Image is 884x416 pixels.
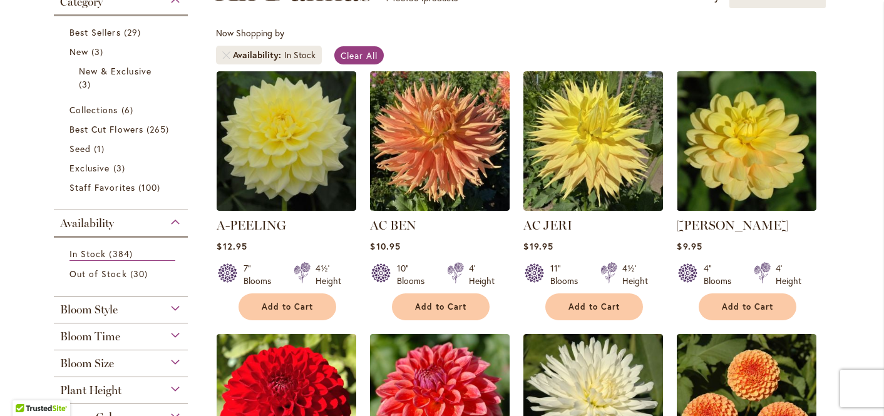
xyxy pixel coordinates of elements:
[284,49,316,61] div: In Stock
[60,216,114,230] span: Availability
[677,240,702,252] span: $9.95
[69,123,143,135] span: Best Cut Flowers
[523,71,663,211] img: AC Jeri
[392,293,490,320] button: Add to Cart
[60,330,120,343] span: Bloom Time
[776,262,801,287] div: 4' Height
[9,372,44,407] iframe: Launch Accessibility Center
[69,248,106,260] span: In Stock
[124,26,144,39] span: 29
[69,267,175,280] a: Out of Stock 30
[622,262,648,287] div: 4½' Height
[113,161,128,175] span: 3
[568,302,620,312] span: Add to Cart
[233,49,284,61] span: Availability
[217,218,286,233] a: A-PEELING
[523,218,572,233] a: AC JERI
[109,247,135,260] span: 384
[138,181,163,194] span: 100
[262,302,313,312] span: Add to Cart
[79,64,166,91] a: New &amp; Exclusive
[316,262,341,287] div: 4½' Height
[334,46,384,64] a: Clear All
[217,71,356,211] img: A-Peeling
[722,302,773,312] span: Add to Cart
[69,26,175,39] a: Best Sellers
[677,71,816,211] img: AHOY MATEY
[239,293,336,320] button: Add to Cart
[550,262,585,287] div: 11" Blooms
[69,162,110,174] span: Exclusive
[69,103,175,116] a: Collections
[677,201,816,213] a: AHOY MATEY
[397,262,432,287] div: 10" Blooms
[699,293,796,320] button: Add to Cart
[217,201,356,213] a: A-Peeling
[523,201,663,213] a: AC Jeri
[341,49,378,61] span: Clear All
[415,302,466,312] span: Add to Cart
[69,104,118,116] span: Collections
[222,51,230,59] a: Remove Availability In Stock
[523,240,553,252] span: $19.95
[545,293,643,320] button: Add to Cart
[216,27,284,39] span: Now Shopping by
[69,143,91,155] span: Seed
[121,103,136,116] span: 6
[69,181,135,193] span: Staff Favorites
[94,142,108,155] span: 1
[69,45,175,58] a: New
[69,26,121,38] span: Best Sellers
[146,123,172,136] span: 265
[60,303,118,317] span: Bloom Style
[370,201,510,213] a: AC BEN
[370,71,510,211] img: AC BEN
[370,240,400,252] span: $10.95
[69,142,175,155] a: Seed
[91,45,106,58] span: 3
[60,357,114,370] span: Bloom Size
[69,161,175,175] a: Exclusive
[69,181,175,194] a: Staff Favorites
[217,240,247,252] span: $12.95
[469,262,495,287] div: 4' Height
[69,46,88,58] span: New
[69,247,175,261] a: In Stock 384
[79,65,152,77] span: New & Exclusive
[130,267,151,280] span: 30
[79,78,94,91] span: 3
[704,262,739,287] div: 4" Blooms
[69,268,127,280] span: Out of Stock
[60,383,121,397] span: Plant Height
[370,218,416,233] a: AC BEN
[69,123,175,136] a: Best Cut Flowers
[244,262,279,287] div: 7" Blooms
[677,218,788,233] a: [PERSON_NAME]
